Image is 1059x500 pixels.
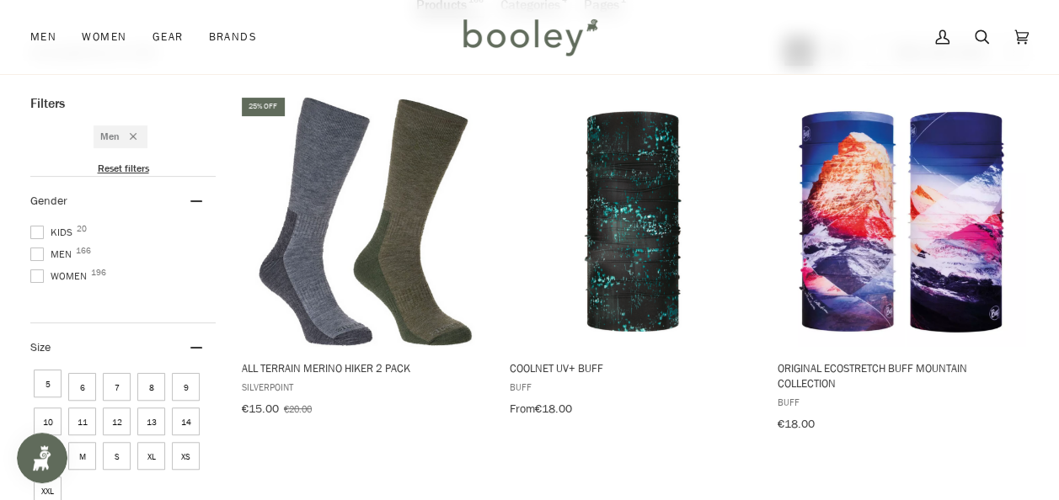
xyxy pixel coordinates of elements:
a: All Terrain Merino Hiker 2 Pack [239,95,491,422]
span: CoolNet UV+ Buff [510,360,757,375]
a: CoolNet UV+ Buff [507,95,759,422]
span: €18.00 [535,401,572,417]
span: Size: XL [137,442,165,470]
span: Size: 13 [137,407,165,435]
span: Size: 10 [34,407,62,435]
span: Size: 9 [172,373,200,401]
img: Silverpoint All Terrain Merino Hiker 2 Pack Grey and Green - Booley Galway [239,95,491,347]
span: Size: 7 [103,373,131,401]
iframe: Button to open loyalty program pop-up [17,433,67,483]
div: 25% off [242,98,284,115]
span: 20 [77,225,87,233]
span: Gear [152,29,184,45]
span: Size: 12 [103,407,131,435]
span: €20.00 [284,402,312,416]
span: Kids [30,225,78,240]
li: Reset filters [30,162,216,176]
span: Men [30,247,77,262]
img: Buff Original Buff EcoStretch Mountain Collection Matterhorn Multi - Booley Galway [774,95,1026,347]
span: Men [30,29,56,45]
a: Original EcoStretch Buff Mountain Collection [774,95,1026,437]
span: Gender [30,193,67,209]
span: €15.00 [242,401,279,417]
span: Size: 6 [68,373,96,401]
span: Men [100,130,120,144]
span: Women [82,29,126,45]
span: Buff [510,380,757,394]
span: Size: 11 [68,407,96,435]
span: Size: 5 [34,370,62,397]
span: Filters [30,95,65,112]
span: Size [30,339,51,355]
span: Original EcoStretch Buff Mountain Collection [777,360,1024,391]
span: All Terrain Merino Hiker 2 Pack [242,360,489,375]
span: 166 [76,247,91,255]
span: Size: S [103,442,131,470]
span: Size: M [68,442,96,470]
span: Size: 8 [137,373,165,401]
span: Brands [208,29,257,45]
span: Buff [777,395,1024,409]
span: Reset filters [98,162,149,176]
span: Size: XS [172,442,200,470]
span: 196 [91,269,106,277]
span: From [510,401,535,417]
img: Booley [456,13,603,61]
span: €18.00 [777,416,814,432]
span: Size: 14 [172,407,200,435]
img: CoolNet UV+ Speckle Black - Booley Galway [507,95,759,347]
span: Silverpoint [242,380,489,394]
span: Women [30,269,92,284]
div: Remove filter: Men [120,130,136,144]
